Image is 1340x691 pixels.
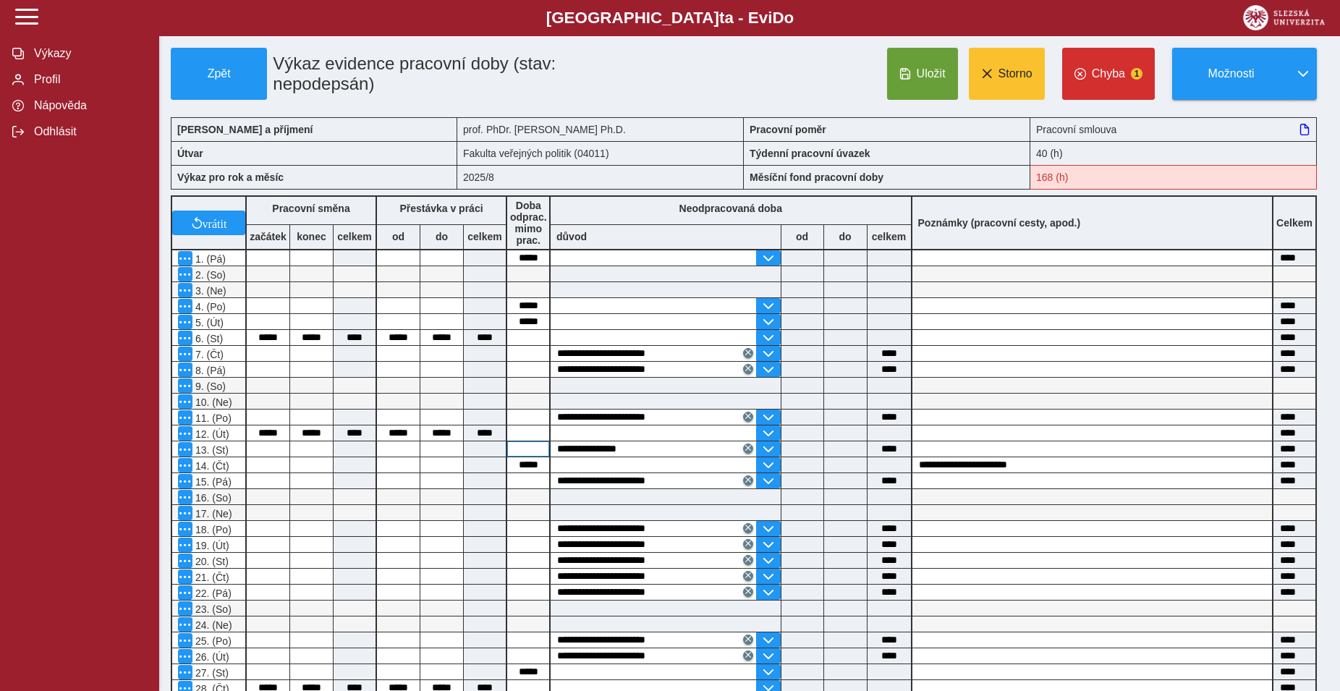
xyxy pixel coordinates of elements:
[178,442,192,457] button: Menu
[399,203,483,214] b: Přestávka v práci
[457,165,744,190] div: 2025/8
[30,99,147,112] span: Nápověda
[192,317,224,328] span: 5. (Út)
[178,506,192,520] button: Menu
[178,458,192,472] button: Menu
[192,540,229,551] span: 19. (Út)
[177,148,203,159] b: Útvar
[510,200,547,246] b: Doba odprac. mimo prac.
[784,9,794,27] span: o
[750,171,883,183] b: Měsíční fond pracovní doby
[192,285,226,297] span: 3. (Ne)
[192,444,229,456] span: 13. (St)
[30,47,147,60] span: Výkazy
[192,349,224,360] span: 7. (Čt)
[192,603,232,615] span: 23. (So)
[178,251,192,266] button: Menu
[192,476,232,488] span: 15. (Pá)
[178,633,192,648] button: Menu
[969,48,1045,100] button: Storno
[1030,117,1317,141] div: Pracovní smlouva
[377,231,420,242] b: od
[192,524,232,535] span: 18. (Po)
[420,231,463,242] b: do
[1184,67,1278,80] span: Možnosti
[192,253,226,265] span: 1. (Pá)
[290,231,333,242] b: konec
[178,490,192,504] button: Menu
[750,148,870,159] b: Týdenní pracovní úvazek
[1131,68,1142,80] span: 1
[178,601,192,616] button: Menu
[172,211,245,235] button: vrátit
[192,619,232,631] span: 24. (Ne)
[178,394,192,409] button: Menu
[192,651,229,663] span: 26. (Út)
[171,48,267,100] button: Zpět
[917,67,946,80] span: Uložit
[178,363,192,377] button: Menu
[192,508,232,520] span: 17. (Ne)
[464,231,506,242] b: celkem
[178,410,192,425] button: Menu
[178,649,192,664] button: Menu
[334,231,376,242] b: celkem
[192,588,232,599] span: 22. (Pá)
[178,426,192,441] button: Menu
[203,217,227,229] span: vrátit
[178,378,192,393] button: Menu
[1030,165,1317,190] div: Fond pracovní doby (168 h) a součet hodin (164 h) se neshodují!
[178,665,192,679] button: Menu
[178,474,192,488] button: Menu
[267,48,653,100] h1: Výkaz evidence pracovní doby (stav: nepodepsán)
[192,635,232,647] span: 25. (Po)
[457,117,744,141] div: prof. PhDr. [PERSON_NAME] Ph.D.
[43,9,1297,27] b: [GEOGRAPHIC_DATA] a - Evi
[192,333,223,344] span: 6. (St)
[192,365,226,376] span: 8. (Pá)
[192,301,226,313] span: 4. (Po)
[887,48,958,100] button: Uložit
[178,315,192,329] button: Menu
[192,460,229,472] span: 14. (Čt)
[1172,48,1289,100] button: Možnosti
[192,428,229,440] span: 12. (Út)
[457,141,744,165] div: Fakulta veřejných politik (04011)
[178,299,192,313] button: Menu
[178,347,192,361] button: Menu
[177,67,260,80] span: Zpět
[192,492,232,504] span: 16. (So)
[178,617,192,632] button: Menu
[679,203,782,214] b: Neodpracovaná doba
[868,231,911,242] b: celkem
[178,554,192,568] button: Menu
[1243,5,1325,30] img: logo_web_su.png
[178,267,192,281] button: Menu
[1030,141,1317,165] div: 40 (h)
[192,667,229,679] span: 27. (St)
[192,572,229,583] span: 21. (Čt)
[177,124,313,135] b: [PERSON_NAME] a příjmení
[178,569,192,584] button: Menu
[30,73,147,86] span: Profil
[998,67,1032,80] span: Storno
[192,381,226,392] span: 9. (So)
[178,331,192,345] button: Menu
[719,9,724,27] span: t
[192,412,232,424] span: 11. (Po)
[192,556,229,567] span: 20. (St)
[178,585,192,600] button: Menu
[178,522,192,536] button: Menu
[1062,48,1155,100] button: Chyba1
[750,124,826,135] b: Pracovní poměr
[177,171,284,183] b: Výkaz pro rok a měsíc
[781,231,823,242] b: od
[912,217,1087,229] b: Poznámky (pracovní cesty, apod.)
[192,397,232,408] span: 10. (Ne)
[178,283,192,297] button: Menu
[1276,217,1313,229] b: Celkem
[1092,67,1125,80] span: Chyba
[192,269,226,281] span: 2. (So)
[272,203,349,214] b: Pracovní směna
[824,231,867,242] b: do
